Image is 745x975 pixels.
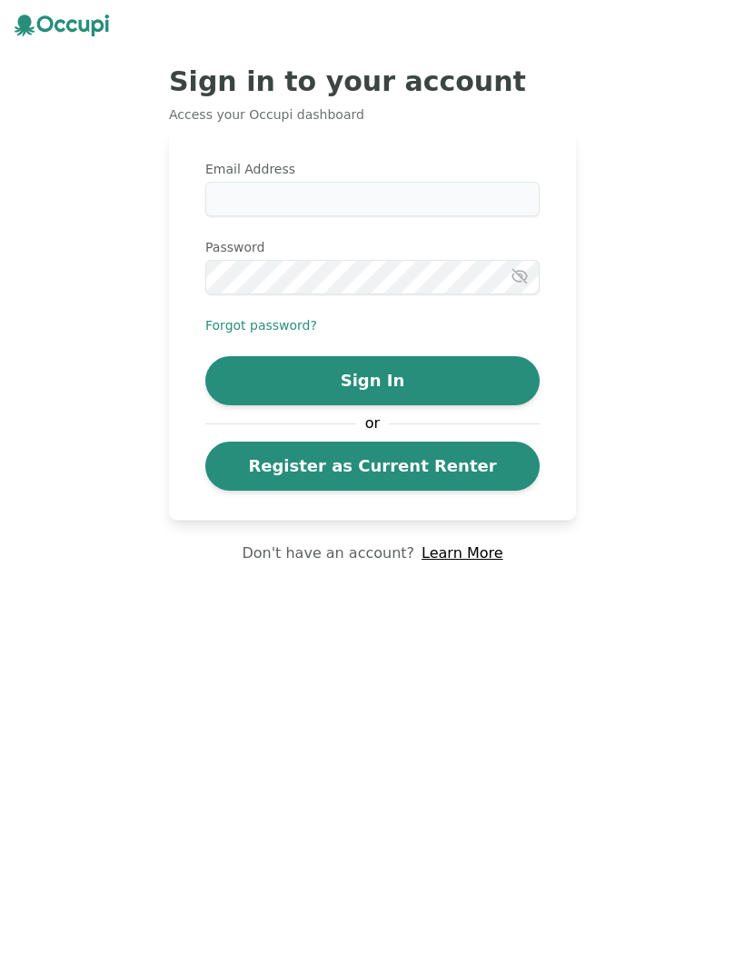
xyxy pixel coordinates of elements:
[205,442,540,491] a: Register as Current Renter
[205,160,540,178] label: Email Address
[169,105,576,124] p: Access your Occupi dashboard
[422,542,502,564] a: Learn More
[205,238,540,256] label: Password
[242,542,414,564] p: Don't have an account?
[169,65,576,98] h2: Sign in to your account
[205,316,317,334] button: Forgot password?
[356,413,389,434] span: or
[205,356,540,405] button: Sign In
